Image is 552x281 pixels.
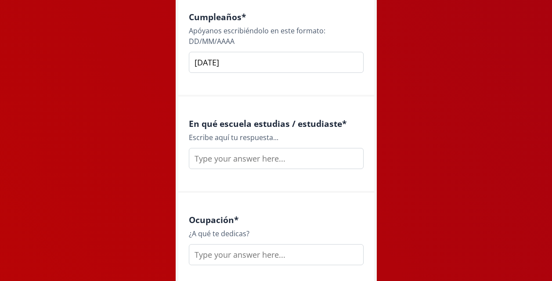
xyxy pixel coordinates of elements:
[189,215,364,225] h4: Ocupación *
[189,25,364,47] div: Apóyanos escribiéndolo en este formato: DD/MM/AAAA
[189,132,364,143] div: Escribe aquí tu respuesta...
[189,119,364,129] h4: En qué escuela estudias / estudiaste *
[189,244,364,265] input: Type your answer here...
[189,52,364,73] input: Type your answer here...
[189,12,364,22] h4: Cumpleaños *
[189,228,364,239] div: ¿A qué te dedicas?
[189,148,364,169] input: Type your answer here...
